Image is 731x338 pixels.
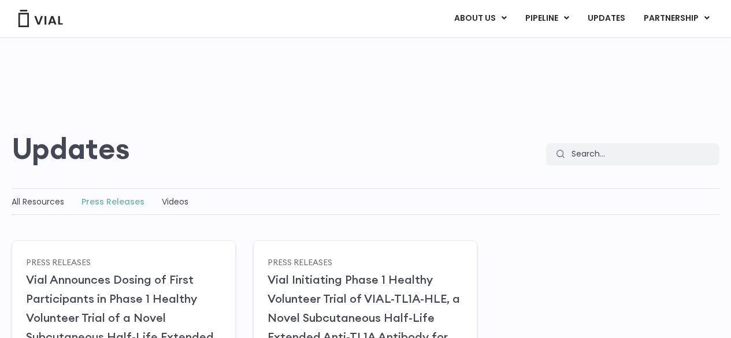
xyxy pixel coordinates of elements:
[445,9,515,28] a: ABOUT USMenu Toggle
[634,9,719,28] a: PARTNERSHIPMenu Toggle
[516,9,578,28] a: PIPELINEMenu Toggle
[81,196,144,207] a: Press Releases
[578,9,634,28] a: UPDATES
[564,143,719,165] input: Search...
[26,257,91,267] a: Press Releases
[162,196,188,207] a: Videos
[12,196,64,207] a: All Resources
[17,10,64,27] img: Vial Logo
[268,257,332,267] a: Press Releases
[12,132,130,165] h2: Updates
